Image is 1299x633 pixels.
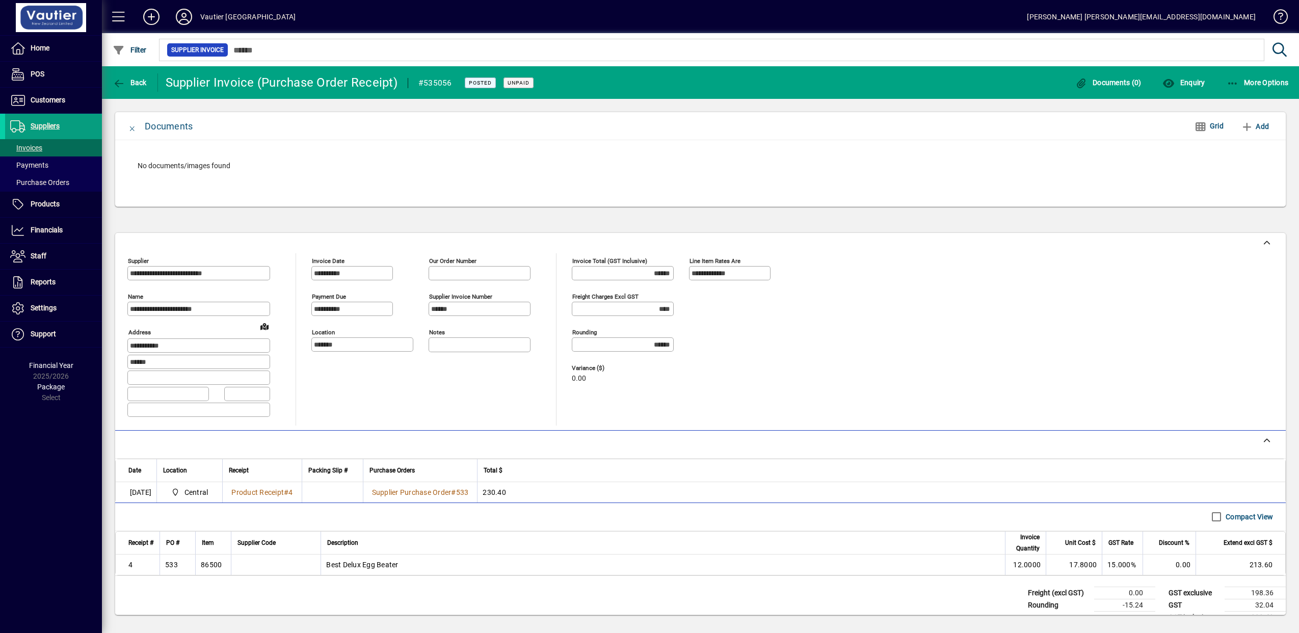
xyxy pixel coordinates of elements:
[31,96,65,104] span: Customers
[1224,73,1291,92] button: More Options
[10,144,42,152] span: Invoices
[5,296,102,321] a: Settings
[1237,117,1273,136] button: Add
[1225,587,1286,599] td: 198.36
[690,257,740,265] mat-label: Line item rates are
[308,465,348,476] span: Packing Slip #
[110,41,149,59] button: Filter
[1075,78,1142,87] span: Documents (0)
[308,465,357,476] div: Packing Slip #
[256,318,273,334] a: View on map
[1160,73,1207,92] button: Enquiry
[1241,118,1269,135] span: Add
[1163,611,1225,624] td: GST inclusive
[31,330,56,338] span: Support
[113,46,147,54] span: Filter
[1225,599,1286,611] td: 32.04
[128,465,150,476] div: Date
[429,257,476,265] mat-label: Our order number
[31,70,44,78] span: POS
[484,465,502,476] span: Total $
[429,293,492,300] mat-label: Supplier invoice number
[572,257,647,265] mat-label: Invoice Total (GST inclusive)
[1094,587,1155,599] td: 0.00
[135,8,168,26] button: Add
[327,537,358,548] span: Description
[456,488,469,496] span: 533
[1102,555,1143,575] td: 15.000%
[484,465,1273,476] div: Total $
[284,488,288,496] span: #
[5,36,102,61] a: Home
[120,114,145,139] button: Close
[1163,599,1225,611] td: GST
[5,244,102,269] a: Staff
[5,322,102,347] a: Support
[1073,73,1144,92] button: Documents (0)
[1195,118,1224,135] span: Grid
[572,375,586,383] span: 0.00
[5,62,102,87] a: POS
[1159,537,1189,548] span: Discount %
[1162,78,1205,87] span: Enquiry
[130,487,152,497] span: [DATE]
[128,257,149,265] mat-label: Supplier
[31,304,57,312] span: Settings
[127,150,1274,181] div: No documents/images found
[166,537,179,548] span: PO #
[5,192,102,217] a: Products
[31,226,63,234] span: Financials
[368,487,472,498] a: Supplier Purchase Order#533
[1065,537,1096,548] span: Unit Cost $
[29,361,73,370] span: Financial Year
[31,200,60,208] span: Products
[145,118,193,135] div: Documents
[572,329,597,336] mat-label: Rounding
[1225,611,1286,624] td: 230.40
[1227,78,1289,87] span: More Options
[231,488,284,496] span: Product Receipt
[1094,599,1155,611] td: -15.24
[1196,555,1285,575] td: 213.60
[31,44,49,52] span: Home
[171,45,224,55] span: Supplier Invoice
[229,465,249,476] span: Receipt
[202,537,214,548] span: Item
[1224,537,1273,548] span: Extend excl GST $
[1108,537,1133,548] span: GST Rate
[312,293,346,300] mat-label: Payment due
[288,488,293,496] span: 4
[128,293,143,300] mat-label: Name
[1027,9,1256,25] div: [PERSON_NAME] [PERSON_NAME][EMAIL_ADDRESS][DOMAIN_NAME]
[369,465,415,476] span: Purchase Orders
[128,537,153,548] span: Receipt #
[1163,587,1225,599] td: GST exclusive
[572,365,633,372] span: Variance ($)
[102,73,158,92] app-page-header-button: Back
[5,88,102,113] a: Customers
[1143,555,1196,575] td: 0.00
[237,537,276,548] span: Supplier Code
[113,78,147,87] span: Back
[229,465,295,476] div: Receipt
[31,278,56,286] span: Reports
[200,9,296,25] div: Vautier [GEOGRAPHIC_DATA]
[110,73,149,92] button: Back
[469,80,492,86] span: Posted
[1186,117,1232,136] button: Grid
[31,122,60,130] span: Suppliers
[168,8,200,26] button: Profile
[10,161,48,169] span: Payments
[508,80,529,86] span: Unpaid
[1224,512,1273,522] label: Compact View
[1005,555,1046,575] td: 12.0000
[372,488,452,496] span: Supplier Purchase Order
[451,488,456,496] span: #
[228,487,296,498] a: Product Receipt#4
[10,178,69,187] span: Purchase Orders
[166,74,397,91] div: Supplier Invoice (Purchase Order Receipt)
[163,465,187,476] span: Location
[116,555,160,575] td: 4
[128,465,141,476] span: Date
